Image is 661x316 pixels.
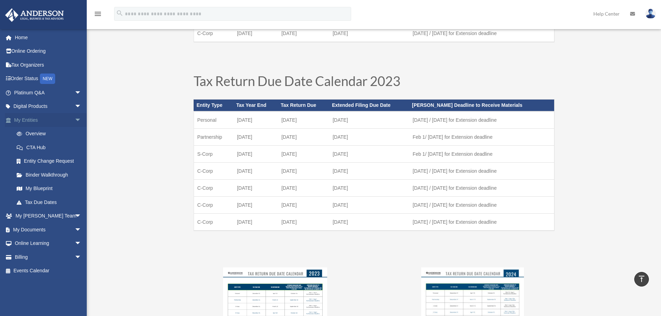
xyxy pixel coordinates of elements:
a: CTA Hub [10,140,92,154]
td: C-Corp [194,214,234,231]
span: arrow_drop_down [75,86,88,100]
td: [DATE] [278,163,329,180]
i: menu [94,10,102,18]
div: NEW [40,74,55,84]
a: Tax Due Dates [10,195,88,209]
th: Entity Type [194,100,234,111]
th: Tax Return Due [278,100,329,111]
span: arrow_drop_down [75,237,88,251]
a: Digital Productsarrow_drop_down [5,100,92,113]
td: S-Corp [194,146,234,163]
td: [DATE] [329,25,409,42]
td: [DATE] [234,146,278,163]
td: [DATE] [329,214,409,231]
td: [DATE] [234,163,278,180]
a: My Documentsarrow_drop_down [5,223,92,237]
a: My [PERSON_NAME] Teamarrow_drop_down [5,209,92,223]
td: C-Corp [194,163,234,180]
span: arrow_drop_down [75,209,88,223]
td: [DATE] / [DATE] for Extension deadline [409,163,554,180]
td: C-Corp [194,180,234,197]
td: [DATE] [234,197,278,214]
img: Anderson Advisors Platinum Portal [3,8,66,22]
a: Events Calendar [5,264,92,278]
th: Tax Year End [234,100,278,111]
td: Partnership [194,129,234,146]
td: [DATE] [329,163,409,180]
td: C-Corp [194,197,234,214]
td: [DATE] / [DATE] for Extension deadline [409,214,554,231]
td: [DATE] [278,25,329,42]
td: [DATE] [278,214,329,231]
td: [DATE] / [DATE] for Extension deadline [409,197,554,214]
td: [DATE] [278,197,329,214]
td: Feb 1/ [DATE] for Extension deadline [409,146,554,163]
td: Feb 1/ [DATE] for Extension deadline [409,129,554,146]
a: Order StatusNEW [5,72,92,86]
td: [DATE] [329,180,409,197]
td: [DATE] [329,197,409,214]
a: My Entitiesarrow_drop_down [5,113,92,127]
a: menu [94,12,102,18]
a: Home [5,31,92,44]
td: [DATE] [234,129,278,146]
i: search [116,9,124,17]
span: arrow_drop_down [75,250,88,264]
a: Overview [10,127,92,141]
span: arrow_drop_down [75,113,88,127]
th: [PERSON_NAME] Deadline to Receive Materials [409,100,554,111]
a: Online Learningarrow_drop_down [5,237,92,250]
td: [DATE] [329,129,409,146]
td: [DATE] / [DATE] for Extension deadline [409,25,554,42]
h1: Tax Return Due Date Calendar 2023 [194,74,554,91]
td: [DATE] [234,180,278,197]
span: arrow_drop_down [75,223,88,237]
td: [DATE] [234,214,278,231]
a: Platinum Q&Aarrow_drop_down [5,86,92,100]
a: vertical_align_top [634,272,649,287]
td: [DATE] [329,146,409,163]
i: vertical_align_top [637,275,646,283]
td: [DATE] [278,111,329,129]
td: [DATE] / [DATE] for Extension deadline [409,180,554,197]
td: [DATE] [278,129,329,146]
td: Personal [194,111,234,129]
a: Binder Walkthrough [10,168,92,182]
td: [DATE] [278,146,329,163]
a: Online Ordering [5,44,92,58]
img: User Pic [645,9,656,19]
a: Tax Organizers [5,58,92,72]
td: [DATE] [278,180,329,197]
td: [DATE] [234,25,278,42]
a: Entity Change Request [10,154,92,168]
th: Extended Filing Due Date [329,100,409,111]
td: C-Corp [194,25,234,42]
a: Billingarrow_drop_down [5,250,92,264]
a: My Blueprint [10,182,92,196]
td: [DATE] [329,111,409,129]
span: arrow_drop_down [75,100,88,114]
td: [DATE] [234,111,278,129]
td: [DATE] / [DATE] for Extension deadline [409,111,554,129]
